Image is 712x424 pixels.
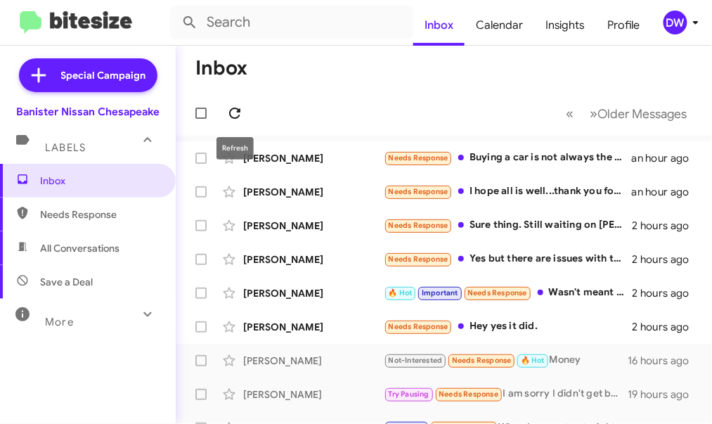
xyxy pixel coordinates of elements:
span: 🔥 Hot [389,288,413,297]
a: Special Campaign [19,58,157,92]
div: [PERSON_NAME] [243,320,384,334]
span: « [566,105,574,122]
div: I am sorry I didn't get back to you. Working late so won't get there tonight. I told [PERSON_NAME... [384,386,628,402]
button: Previous [557,99,582,128]
div: 2 hours ago [633,320,701,334]
div: Hey yes it did. [384,319,633,335]
span: Needs Response [389,153,448,162]
div: [PERSON_NAME] [243,185,384,199]
span: Inbox [40,174,160,188]
button: DW [652,11,697,34]
div: [PERSON_NAME] [243,219,384,233]
span: Needs Response [452,356,512,365]
div: Buying a car is not always the best experience but I did find everyone to be very knowledgeable, ... [384,150,632,166]
span: Special Campaign [61,68,146,82]
div: an hour ago [632,185,701,199]
span: Not-Interested [389,356,443,365]
span: Needs Response [439,390,498,399]
div: 2 hours ago [633,219,701,233]
div: [PERSON_NAME] [243,354,384,368]
a: Calendar [465,5,534,46]
div: [PERSON_NAME] [243,252,384,266]
div: Money [384,352,628,368]
span: Needs Response [389,187,448,196]
div: Wasn't meant to be. [384,285,633,301]
div: 16 hours ago [628,354,701,368]
span: Important [422,288,458,297]
div: [PERSON_NAME] [243,387,384,401]
nav: Page navigation example [558,99,695,128]
span: Try Pausing [389,390,429,399]
span: Needs Response [467,288,527,297]
div: Refresh [216,137,254,160]
h1: Inbox [195,57,247,79]
span: Save a Deal [40,275,93,289]
div: 2 hours ago [633,286,701,300]
div: an hour ago [632,151,701,165]
input: Search [170,6,413,39]
div: DW [664,11,687,34]
span: Needs Response [40,207,160,221]
span: 🔥 Hot [521,356,545,365]
div: [PERSON_NAME] [243,151,384,165]
button: Next [581,99,695,128]
a: Profile [597,5,652,46]
a: Insights [534,5,597,46]
div: 19 hours ago [628,387,701,401]
div: Banister Nissan Chesapeake [16,105,160,119]
div: 2 hours ago [633,252,701,266]
span: Older Messages [597,106,687,122]
span: Labels [45,141,86,154]
span: » [590,105,597,122]
div: [PERSON_NAME] [243,286,384,300]
span: All Conversations [40,241,119,255]
div: Sure thing. Still waiting on [PERSON_NAME] to get my vehicle in. Thanks for following up GM. [384,217,633,233]
a: Inbox [413,5,465,46]
span: Needs Response [389,255,448,264]
div: I hope all is well...thank you for reaching out to me. I decided not to go forward with buying a ... [384,184,632,200]
span: More [45,316,74,328]
div: Yes but there are issues with the car I'm wondering if and when I can have it looked at [384,251,633,267]
span: Needs Response [389,221,448,230]
span: Needs Response [389,322,448,331]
